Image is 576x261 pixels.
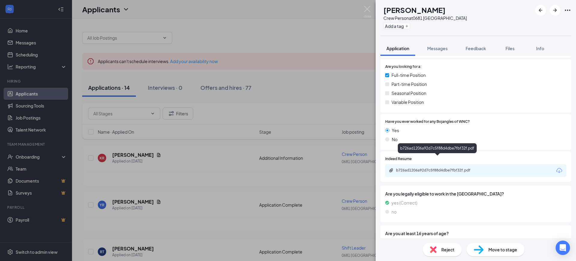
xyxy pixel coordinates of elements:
[385,230,566,237] span: Are you at least 16 years of age?
[391,90,426,96] span: Seasonal Position
[396,168,480,173] div: b726ad1206a92d7c5f88d4dbe7fbf32f.pdf
[383,5,445,15] h1: [PERSON_NAME]
[391,99,424,105] span: Variable Position
[391,199,417,206] span: yes (Correct)
[389,168,486,174] a: Paperclipb726ad1206a92d7c5f88d4dbe7fbf32f.pdf
[392,127,399,134] span: Yes
[535,5,546,16] button: ArrowLeftNew
[551,7,559,14] svg: ArrowRight
[466,46,486,51] span: Feedback
[383,23,410,29] button: PlusAdd a tag
[564,7,571,14] svg: Ellipses
[398,143,477,153] div: b726ad1206a92d7c5f88d4dbe7fbf32f.pdf
[385,64,421,70] span: Are you looking for a:
[392,136,397,143] span: No
[537,7,544,14] svg: ArrowLeftNew
[386,46,409,51] span: Application
[556,167,563,174] svg: Download
[405,24,409,28] svg: Plus
[488,246,517,253] span: Move to stage
[383,15,467,21] div: Crew Person at 0681 [GEOGRAPHIC_DATA]
[391,72,426,78] span: Full-time Position
[427,46,448,51] span: Messages
[389,168,394,173] svg: Paperclip
[536,46,544,51] span: Info
[385,119,470,125] span: Have you ever worked for any Bojangles of WNC?
[391,81,427,87] span: Part-time Position
[385,156,412,162] span: Indeed Resume
[550,5,560,16] button: ArrowRight
[556,241,570,255] div: Open Intercom Messenger
[385,190,566,197] span: Are you legally eligible to work in the [GEOGRAPHIC_DATA]?
[505,46,514,51] span: Files
[391,208,397,215] span: no
[441,246,454,253] span: Reject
